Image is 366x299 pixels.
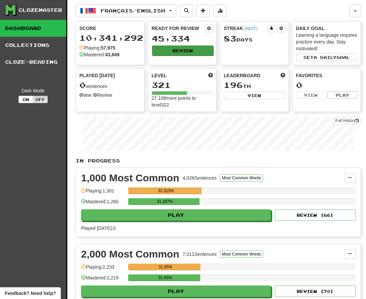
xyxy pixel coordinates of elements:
[130,198,199,205] div: 31.297%
[81,274,125,286] div: Mastered: 2,219
[130,274,200,281] div: 31.65%
[79,80,86,90] span: 0
[81,173,179,183] div: 1,000 Most Common
[296,81,358,89] div: 0
[152,95,213,108] div: 27,108 more points to level 322
[296,32,358,52] div: Learning a language requires practice every day. Stay motivated!
[76,4,176,17] button: Français/English
[79,25,141,32] div: Score
[220,250,263,258] button: Most Common Words
[19,7,62,13] div: Clozemaster
[327,91,357,99] button: Play
[183,175,217,181] div: 4,026 Sentences
[180,4,193,17] button: Search sentences
[105,52,119,57] strong: 43,849
[101,45,115,51] strong: 57,975
[314,55,336,60] span: a daily
[130,264,200,270] div: 31.85%
[224,34,285,43] div: Day s
[224,25,267,32] div: Streak
[81,249,179,259] div: 2,000 Most Common
[224,72,260,79] span: Leaderboard
[81,226,115,231] span: Played [DATE]: 0
[208,72,213,79] span: Score more points to level up
[220,174,263,182] button: Most Common Words
[81,198,125,209] div: Mastered: 1,260
[79,92,82,98] strong: 0
[244,26,257,31] a: (AEST)
[101,8,165,13] span: Français / English
[275,286,356,297] button: Review (70)
[94,92,97,98] strong: 0
[224,81,285,90] div: th
[296,91,326,99] button: View
[296,54,358,61] button: Seta dailygoal
[79,81,141,90] div: sentences
[5,87,61,94] div: Dark Mode
[196,4,210,17] button: Add sentence to collection
[81,286,271,297] button: Play
[76,157,361,164] p: In Progress
[79,34,141,42] div: 10,341,292
[152,46,214,56] button: Review
[81,209,271,221] button: Play
[224,34,236,43] span: 83
[152,25,205,32] div: Ready for Review
[81,187,125,199] div: Playing: 1,301
[5,290,56,297] span: Open feedback widget
[79,51,119,58] div: Mastered:
[183,251,217,258] div: 7,011 Sentences
[130,187,202,194] div: 32.315%
[296,25,358,32] div: Daily Goal
[152,34,213,43] div: 45,334
[152,72,167,79] span: Level
[152,81,213,89] div: 321
[224,80,243,90] span: 196
[33,96,48,103] button: Off
[81,264,125,275] div: Playing: 2,233
[19,96,33,103] button: On
[79,44,115,51] div: Playing:
[79,72,115,79] span: Played [DATE]
[281,72,285,79] span: This week in points, UTC
[213,4,227,17] button: More stats
[79,92,141,98] div: New / Review
[224,92,285,99] button: View
[333,117,361,124] a: Full History
[296,72,358,79] div: Favorites
[275,209,356,221] button: Review (66)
